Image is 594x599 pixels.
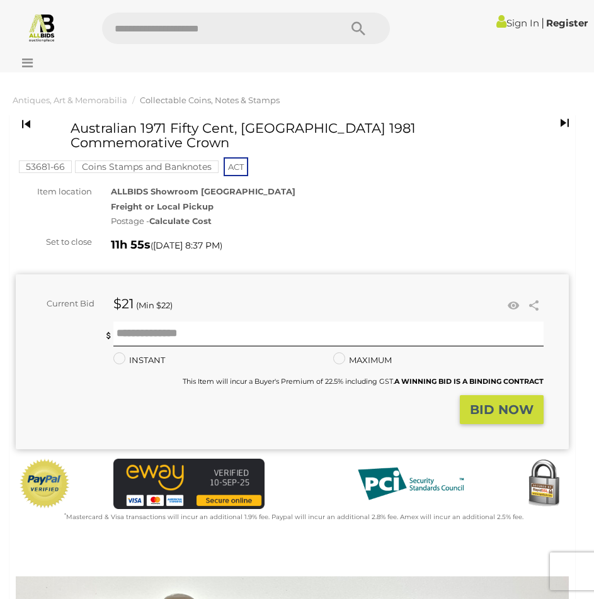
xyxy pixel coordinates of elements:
[75,160,219,173] mark: Coins Stamps and Banknotes
[333,353,392,367] label: MAXIMUM
[327,13,390,44] button: Search
[153,240,220,251] span: [DATE] 8:37 PM
[111,214,569,228] div: Postage -
[136,300,173,310] span: (Min $22)
[113,459,265,509] img: eWAY Payment Gateway
[504,296,523,315] li: Watch this item
[460,395,544,425] button: BID NOW
[27,13,57,42] img: Allbids.com.au
[19,160,72,173] mark: 53681-66
[183,377,544,386] small: This Item will incur a Buyer's Premium of 22.5% including GST.
[224,157,248,176] span: ACT
[394,377,544,386] b: A WINNING BID IS A BINDING CONTRACT
[546,17,588,29] a: Register
[16,296,104,311] div: Current Bid
[496,17,539,29] a: Sign In
[64,513,523,521] small: Mastercard & Visa transactions will incur an additional 1.9% fee. Paypal will incur an additional...
[111,238,151,252] strong: 11h 55s
[470,402,534,417] strong: BID NOW
[541,16,544,30] span: |
[19,459,71,509] img: Official PayPal Seal
[149,216,212,226] strong: Calculate Cost
[13,95,127,105] a: Antiques, Art & Memorabilia
[6,184,101,199] div: Item location
[151,240,222,250] span: ( )
[113,353,165,367] label: INSTANT
[111,186,295,196] strong: ALLBIDS Showroom [GEOGRAPHIC_DATA]
[113,296,134,311] strong: $21
[71,121,478,150] h1: Australian 1971 Fifty Cent, [GEOGRAPHIC_DATA] 1981 Commemorative Crown
[518,459,569,509] img: Secured by Rapid SSL
[6,235,101,249] div: Set to close
[140,95,280,105] a: Collectable Coins, Notes & Stamps
[348,459,474,509] img: PCI DSS compliant
[111,201,214,211] strong: Freight or Local Pickup
[19,162,72,172] a: 53681-66
[75,162,219,172] a: Coins Stamps and Banknotes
